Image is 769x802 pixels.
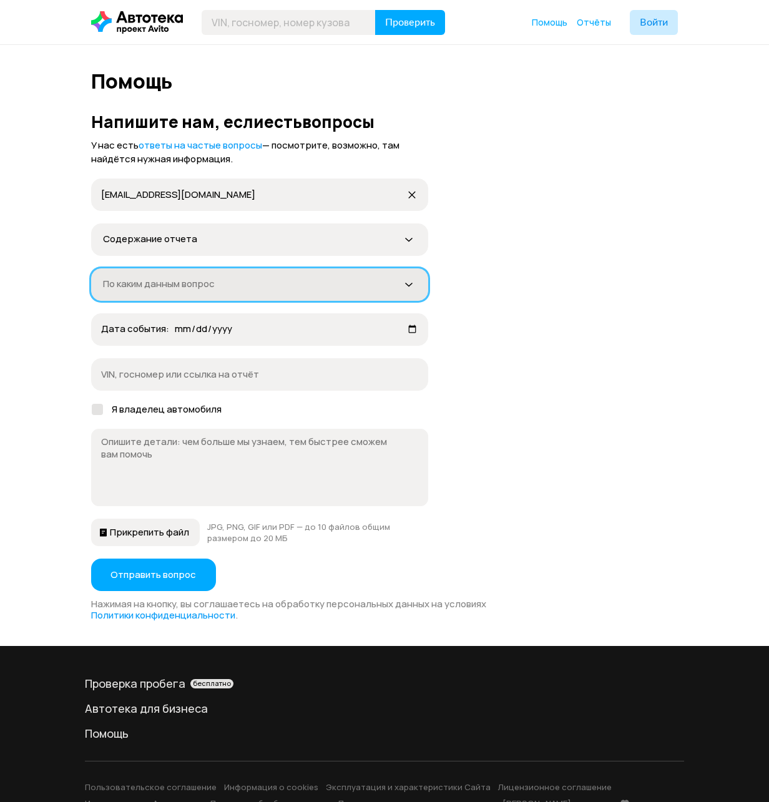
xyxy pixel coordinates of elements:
[577,16,611,28] span: Отчёты
[139,139,262,152] a: ответы на частые вопросы
[577,16,611,29] a: Отчёты
[101,368,418,380] input: VIN, госномер или ссылка на отчёт
[85,676,684,691] div: Проверка пробега
[174,323,418,335] input: Дата события:
[85,701,684,716] a: Автотека для бизнеса
[91,70,678,92] h1: Помощь
[498,781,612,793] a: Лицензионное соглашение
[91,519,200,546] button: Прикрепить файл
[375,10,445,35] button: Проверить
[532,16,567,28] span: Помощь
[326,781,491,793] a: Эксплуатация и характеристики Сайта
[85,726,684,741] a: Помощь
[91,559,216,591] button: Отправить вопрос
[85,676,684,691] a: Проверка пробегабесплатно
[107,526,192,539] span: Прикрепить файл
[103,233,401,245] div: Содержание отчета
[385,17,435,27] span: Проверить
[399,182,424,207] button: закрыть
[630,10,678,35] button: Войти
[202,10,376,35] input: VIN, госномер, номер кузова
[101,323,169,335] p: Дата события:
[110,569,196,581] span: Отправить вопрос
[224,781,318,793] a: Информация о cookies
[193,679,231,688] span: бесплатно
[85,781,217,793] a: Пользовательское соглашение
[532,16,567,29] a: Помощь
[207,521,428,544] p: JPG, PNG, GIF или PDF — до 10 файлов общим размером до 20 МБ
[103,278,401,290] div: По каким данным вопрос
[91,139,428,166] p: У нас есть — посмотрите, возможно, там найдётся нужная информация.
[91,112,678,131] h2: Напишите нам, если есть вопросы
[91,609,235,622] a: Политики конфиденциальности
[640,17,668,27] span: Войти
[112,403,428,416] div: Я владелец автомобиля
[101,188,406,200] input: закрыть
[91,599,678,621] div: Нажимая на кнопку, вы соглашаетесь на обработку персональных данных на условиях .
